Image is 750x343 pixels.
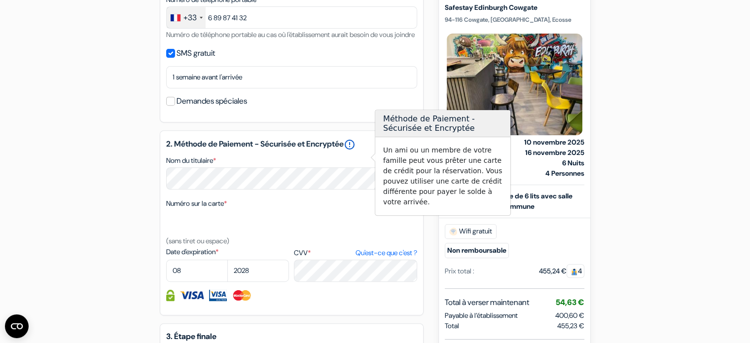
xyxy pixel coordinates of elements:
[445,296,529,308] span: Total à verser maintenant
[177,94,247,108] label: Demandes spéciales
[567,264,584,277] span: 4
[571,267,578,275] img: guest.svg
[375,137,510,215] div: Un ami ou un membre de votre famille peut vous prêter une carte de crédit pour la réservation. Vo...
[556,297,584,307] span: 54,63 €
[445,310,518,320] span: Payable à l’établissement
[179,290,204,301] img: Visa
[183,12,197,24] div: +33
[5,314,29,338] button: Ouvrir le widget CMP
[557,320,584,331] span: 455,23 €
[545,168,584,178] strong: 4 Personnes
[232,290,252,301] img: Master Card
[449,227,457,235] img: free_wifi.svg
[166,236,229,245] small: (sans tiret ou espace)
[445,320,459,331] span: Total
[355,248,417,258] a: Qu'est-ce que c'est ?
[177,46,215,60] label: SMS gratuit
[294,248,417,258] label: CVV
[445,266,474,276] div: Prix total :
[445,16,584,24] p: 94-116 Cowgate, [GEOGRAPHIC_DATA], Ecosse
[167,7,206,28] div: France: +33
[344,139,356,151] a: error_outline
[166,198,227,209] label: Numéro sur la carte
[166,155,216,166] label: Nom du titulaire
[445,3,584,12] h5: Safestay Edinburgh Cowgate
[166,6,417,29] input: 6 12 34 56 78
[445,224,497,238] span: Wifi gratuit
[166,30,415,39] small: Numéro de téléphone portable au cas où l'établissement aurait besoin de vous joindre
[445,242,509,258] small: Non remboursable
[166,139,417,151] h5: 2. Méthode de Paiement - Sécurisée et Encryptée
[375,110,510,137] h3: Méthode de Paiement - Sécurisée et Encryptée
[209,290,227,301] img: Visa Electron
[555,310,584,319] span: 400,60 €
[166,332,417,341] h5: 3. Étape finale
[166,290,175,301] img: Information de carte de crédit entièrement encryptée et sécurisée
[525,147,584,157] strong: 16 novembre 2025
[539,266,584,276] div: 455,24 €
[562,157,584,168] strong: 6 Nuits
[166,247,289,257] label: Date d'expiration
[524,137,584,147] strong: 10 novembre 2025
